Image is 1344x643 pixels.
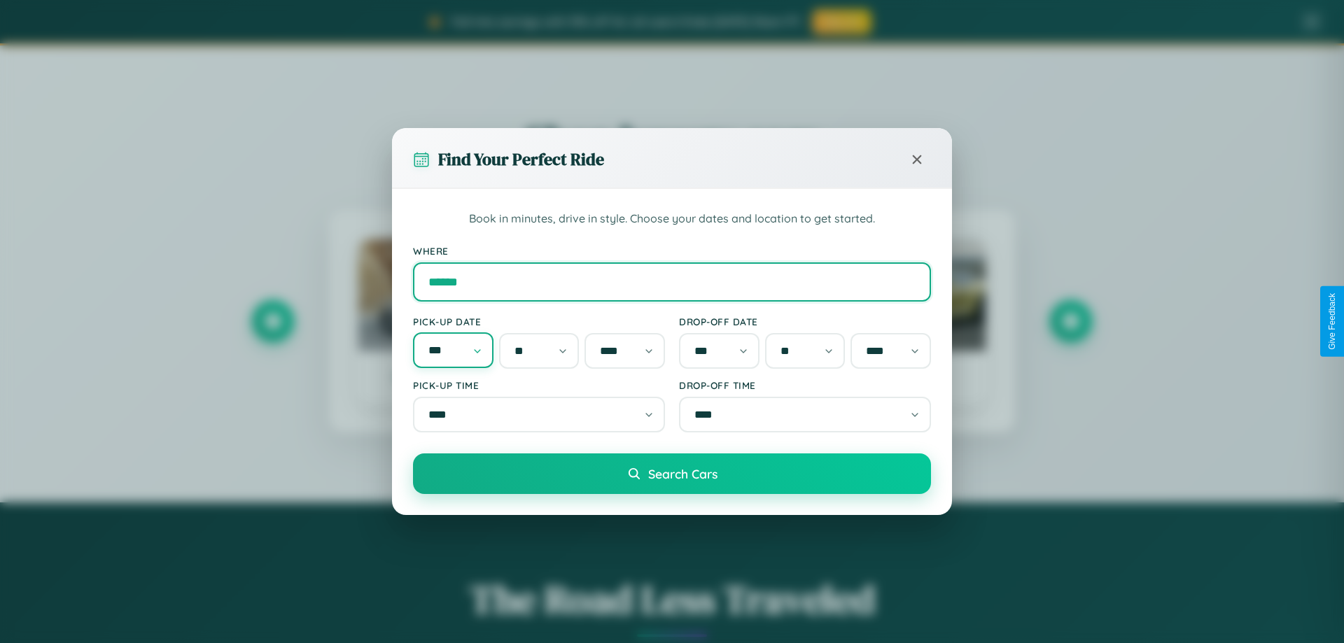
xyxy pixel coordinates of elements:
label: Where [413,245,931,257]
span: Search Cars [648,466,717,481]
label: Pick-up Date [413,316,665,327]
label: Drop-off Time [679,379,931,391]
h3: Find Your Perfect Ride [438,148,604,171]
label: Pick-up Time [413,379,665,391]
p: Book in minutes, drive in style. Choose your dates and location to get started. [413,210,931,228]
label: Drop-off Date [679,316,931,327]
button: Search Cars [413,453,931,494]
